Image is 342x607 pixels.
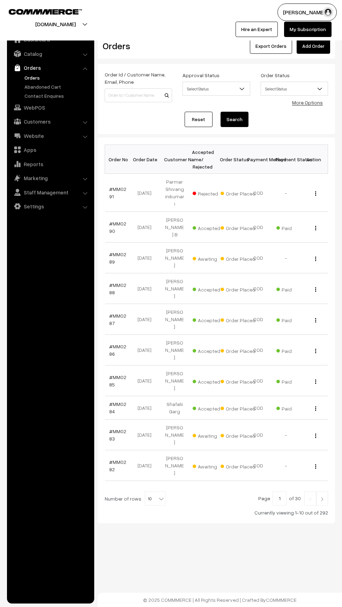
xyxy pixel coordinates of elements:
[161,396,188,420] td: Shafalii Garg
[133,243,161,273] td: [DATE]
[133,420,161,450] td: [DATE]
[319,497,325,501] img: Right
[315,226,316,230] img: Menu
[109,251,126,265] a: #MM0289
[133,365,161,396] td: [DATE]
[161,212,188,243] td: [PERSON_NAME] B
[161,450,188,481] td: [PERSON_NAME]
[261,72,290,79] label: Order Status
[297,38,330,54] a: Add Order
[193,376,228,385] span: Accepted
[161,420,188,450] td: [PERSON_NAME]
[221,461,255,470] span: Order Placed
[261,83,328,95] span: Select Status
[188,145,216,174] th: Accepted / Rejected
[109,343,126,357] a: #MM0286
[109,401,126,414] a: #MM0284
[244,273,272,304] td: COD
[216,145,244,174] th: Order Status
[221,376,255,385] span: Order Placed
[193,430,228,439] span: Awaiting
[183,82,250,96] span: Select Status
[9,158,92,170] a: Reports
[109,459,126,472] a: #MM0282
[133,212,161,243] td: [DATE]
[193,284,228,293] span: Accepted
[161,273,188,304] td: [PERSON_NAME]
[23,74,92,81] a: Orders
[276,223,311,232] span: Paid
[109,186,126,199] a: #MM0291
[244,335,272,365] td: COD
[9,200,92,213] a: Settings
[272,145,300,174] th: Payment Status
[266,597,297,603] a: COMMMERCE
[315,257,316,261] img: Menu
[103,40,171,51] h2: Orders
[221,403,255,412] span: Order Placed
[183,72,220,79] label: Approval Status
[261,82,328,96] span: Select Status
[289,495,301,501] span: of 30
[105,145,133,174] th: Order No
[23,83,92,90] a: Abandoned Cart
[133,273,161,304] td: [DATE]
[221,346,255,355] span: Order Placed
[105,509,328,516] div: Currently viewing 1-10 out of 292
[272,243,300,273] td: -
[284,22,332,37] a: My Subscription
[133,145,161,174] th: Order Date
[161,243,188,273] td: [PERSON_NAME]
[193,253,228,262] span: Awaiting
[133,335,161,365] td: [DATE]
[109,221,126,234] a: #MM0290
[109,428,126,442] a: #MM0283
[9,101,92,114] a: WebPOS
[276,284,311,293] span: Paid
[9,129,92,142] a: Website
[9,143,92,156] a: Apps
[272,450,300,481] td: -
[145,491,166,505] span: 10
[185,112,213,127] a: Reset
[276,376,311,385] span: Paid
[244,365,272,396] td: COD
[161,365,188,396] td: [PERSON_NAME]
[133,396,161,420] td: [DATE]
[193,223,228,232] span: Accepted
[161,335,188,365] td: [PERSON_NAME]
[105,495,141,502] span: Number of rows
[221,112,248,127] button: Search
[244,212,272,243] td: COD
[98,593,342,607] footer: © 2025 COMMMERCE | All Rights Reserved | Crafted By
[221,315,255,324] span: Order Placed
[244,396,272,420] td: COD
[221,223,255,232] span: Order Placed
[315,406,316,411] img: Menu
[276,346,311,355] span: Paid
[161,145,188,174] th: Customer Name
[244,145,272,174] th: Payment Method
[105,71,172,86] label: Order Id / Customer Name, Email, Phone
[221,188,255,197] span: Order Placed
[258,495,270,501] span: Page
[11,15,100,33] button: [DOMAIN_NAME]
[109,313,126,326] a: #MM0287
[315,287,316,292] img: Menu
[244,304,272,335] td: COD
[161,174,188,212] td: Parmar Shivanginikumari
[9,7,70,15] a: COMMMERCE
[221,430,255,439] span: Order Placed
[307,497,313,501] img: Left
[9,61,92,74] a: Orders
[323,7,333,17] img: user
[244,420,272,450] td: COD
[276,315,311,324] span: Paid
[315,349,316,353] img: Menu
[23,92,92,99] a: Contact Enquires
[315,191,316,196] img: Menu
[9,186,92,199] a: Staff Management
[133,450,161,481] td: [DATE]
[109,282,126,295] a: #MM0288
[244,450,272,481] td: COD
